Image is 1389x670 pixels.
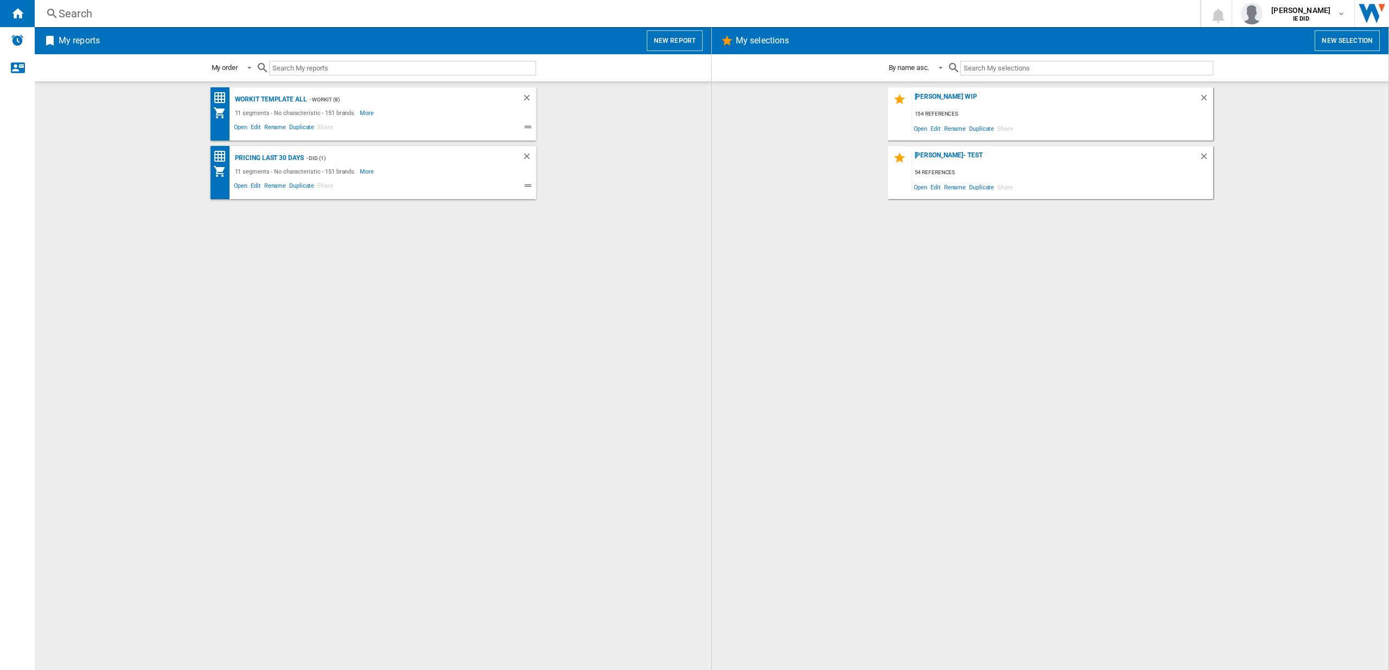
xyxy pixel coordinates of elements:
[249,122,263,135] span: Edit
[929,121,942,136] span: Edit
[996,121,1015,136] span: Share
[912,93,1199,107] div: [PERSON_NAME] WIP
[288,181,316,194] span: Duplicate
[1241,3,1263,24] img: profile.jpg
[967,121,996,136] span: Duplicate
[912,180,929,194] span: Open
[522,93,536,106] div: Delete
[960,61,1213,75] input: Search My selections
[912,166,1213,180] div: 54 references
[1293,15,1309,22] b: IE DID
[912,151,1199,166] div: [PERSON_NAME]- Test
[232,181,250,194] span: Open
[263,122,288,135] span: Rename
[288,122,316,135] span: Duplicate
[59,6,1172,21] div: Search
[263,181,288,194] span: Rename
[232,122,250,135] span: Open
[213,106,232,119] div: My Assortment
[11,34,24,47] img: alerts-logo.svg
[912,107,1213,121] div: 154 references
[316,122,335,135] span: Share
[232,151,304,165] div: Pricing Last 30 days
[942,180,967,194] span: Rename
[889,63,929,72] div: By name asc.
[647,30,703,51] button: New report
[316,181,335,194] span: Share
[929,180,942,194] span: Edit
[734,30,791,51] h2: My selections
[360,106,375,119] span: More
[304,151,500,165] div: - DID (1)
[1271,5,1330,16] span: [PERSON_NAME]
[912,121,929,136] span: Open
[1199,151,1213,166] div: Delete
[213,150,232,163] div: Price Matrix
[249,181,263,194] span: Edit
[996,180,1015,194] span: Share
[269,61,536,75] input: Search My reports
[232,106,360,119] div: 11 segments - No characteristic - 151 brands
[232,93,307,106] div: Workit Template All
[213,165,232,178] div: My Assortment
[213,91,232,105] div: Price Matrix
[307,93,500,106] div: - Workit (8)
[522,151,536,165] div: Delete
[942,121,967,136] span: Rename
[360,165,375,178] span: More
[1315,30,1380,51] button: New selection
[1199,93,1213,107] div: Delete
[967,180,996,194] span: Duplicate
[212,63,238,72] div: My order
[56,30,102,51] h2: My reports
[232,165,360,178] div: 11 segments - No characteristic - 151 brands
